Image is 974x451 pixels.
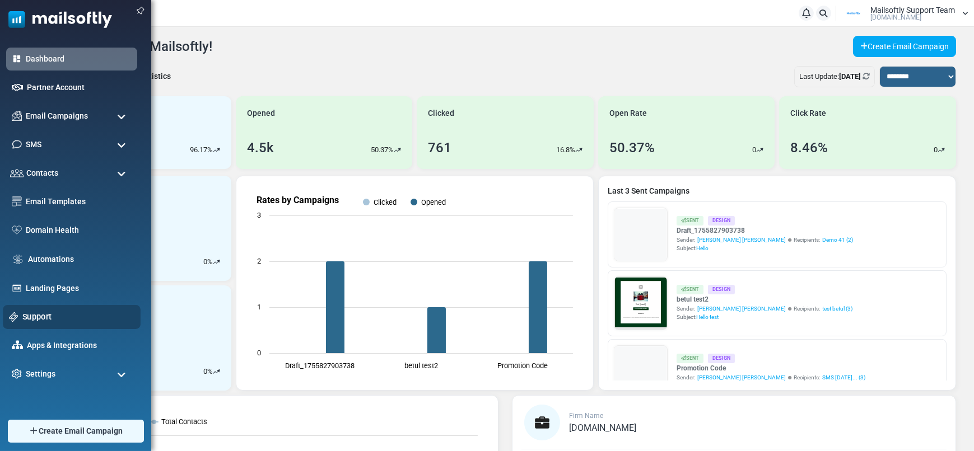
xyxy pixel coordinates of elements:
[371,144,394,156] p: 50.37%
[609,138,655,158] div: 50.37%
[421,198,446,206] text: Opened
[677,225,853,236] a: Draft_1755827903738
[50,194,336,212] h1: Test {(email)}
[677,373,865,382] div: Sender: Recipients:
[569,412,603,420] span: Firm Name
[608,185,947,197] a: Last 3 Sent Campaigns
[12,111,22,121] img: campaigns-icon.png
[708,285,735,294] div: Design
[822,304,852,313] a: test betul (3)
[12,283,22,293] img: landing_pages.svg
[247,138,274,158] div: 4.5k
[697,373,786,382] span: [PERSON_NAME] [PERSON_NAME]
[569,424,636,433] a: [DOMAIN_NAME]
[794,66,875,87] div: Last Update:
[28,253,132,265] a: Automations
[752,144,756,156] p: 0
[247,107,275,119] span: Opened
[677,313,852,321] div: Subject:
[934,144,938,156] p: 0
[26,110,88,122] span: Email Campaigns
[677,216,703,225] div: Sent
[697,236,786,244] span: [PERSON_NAME] [PERSON_NAME]
[26,368,55,380] span: Settings
[609,107,647,119] span: Open Rate
[203,366,207,377] p: 0
[677,304,852,313] div: Sender: Recipients:
[39,425,123,437] span: Create Email Campaign
[696,245,709,251] span: Hello
[822,236,853,244] a: Demo 41 (2)
[27,82,132,93] a: Partner Account
[26,224,132,236] a: Domain Health
[22,311,134,323] a: Support
[870,6,955,14] span: Mailsoftly Support Team
[27,340,132,351] a: Apps & Integrations
[26,139,41,151] span: SMS
[203,256,220,267] div: %
[497,361,547,370] text: Promotion Code
[840,5,968,22] a: User Logo Mailsoftly Support Team [DOMAIN_NAME]
[790,138,828,158] div: 8.46%
[677,363,865,373] a: Promotion Code
[147,228,240,237] strong: Shop Now and Save Big!
[790,107,826,119] span: Click Rate
[677,244,853,252] div: Subject:
[853,36,956,57] a: Create Email Campaign
[161,417,207,426] text: Total Contacts
[245,185,584,381] svg: Rates by Campaigns
[404,361,438,370] text: betul test2
[285,361,355,370] text: Draft_1755827903738
[697,304,786,313] span: [PERSON_NAME] [PERSON_NAME]
[26,167,58,179] span: Contacts
[374,198,397,206] text: Clicked
[12,225,22,234] img: domain-health-icon.svg
[428,138,451,158] div: 761
[677,236,853,244] div: Sender: Recipients:
[708,216,735,225] div: Design
[569,422,636,433] span: [DOMAIN_NAME]
[12,139,22,149] img: sms-icon.png
[822,373,865,382] a: SMS [DATE]... (3)
[257,211,261,219] text: 3
[556,144,575,156] p: 16.8%
[840,5,868,22] img: User Logo
[708,354,735,363] div: Design
[677,354,703,363] div: Sent
[839,72,861,81] b: [DATE]
[12,369,22,379] img: settings-icon.svg
[10,169,24,177] img: contacts-icon.svg
[12,54,22,64] img: dashboard-icon-active.svg
[12,196,22,206] img: email-templates-icon.svg
[190,144,213,156] p: 96.17%
[26,283,132,294] a: Landing Pages
[136,222,251,243] a: Shop Now and Save Big!
[203,256,207,267] p: 0
[59,294,328,304] p: Lorem ipsum dolor sit amet, consectetur adipiscing elit, sed do eiusmod tempor incididunt
[257,349,261,357] text: 0
[172,265,215,274] strong: Follow Us
[26,196,132,208] a: Email Templates
[257,195,339,205] text: Rates by Campaigns
[203,366,220,377] div: %
[870,14,921,21] span: [DOMAIN_NAME]
[9,312,18,322] img: support-icon.svg
[257,257,261,265] text: 2
[26,53,132,65] a: Dashboard
[696,314,719,320] span: Hello test
[677,285,703,294] div: Sent
[257,303,261,311] text: 1
[677,294,852,304] a: betul test2
[863,72,870,81] a: Refresh Stats
[428,107,454,119] span: Clicked
[12,253,24,266] img: workflow.svg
